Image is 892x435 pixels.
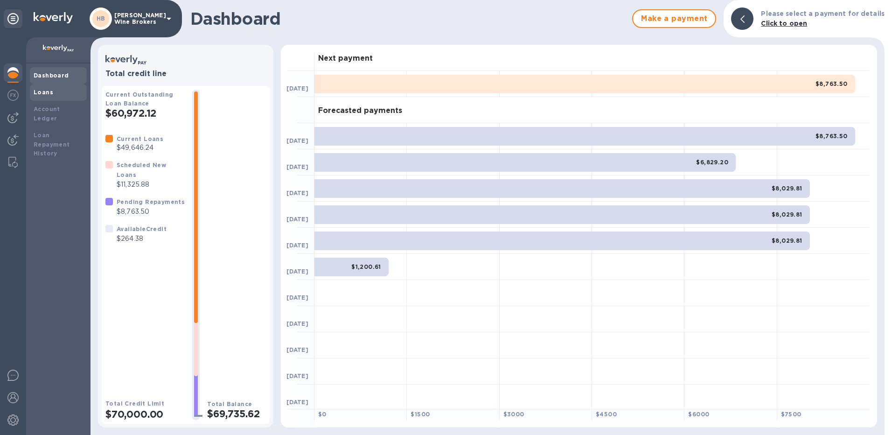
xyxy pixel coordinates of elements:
[34,72,69,79] b: Dashboard
[4,9,22,28] div: Unpin categories
[286,189,308,196] b: [DATE]
[105,91,174,107] b: Current Outstanding Loan Balance
[105,400,164,407] b: Total Credit Limit
[772,237,802,244] b: $8,029.81
[286,320,308,327] b: [DATE]
[632,9,716,28] button: Make a payment
[286,85,308,92] b: [DATE]
[114,12,161,25] p: [PERSON_NAME] Wine Brokers
[781,411,801,418] b: $ 7500
[286,242,308,249] b: [DATE]
[34,132,70,157] b: Loan Repayment History
[105,408,185,420] h2: $70,000.00
[286,372,308,379] b: [DATE]
[117,180,185,189] p: $11,325.88
[207,408,266,420] h2: $69,735.62
[286,268,308,275] b: [DATE]
[596,411,617,418] b: $ 4500
[318,411,327,418] b: $ 0
[815,133,848,140] b: $8,763.50
[190,9,627,28] h1: Dashboard
[34,105,60,122] b: Account Ledger
[761,20,807,27] b: Click to open
[97,15,105,22] b: HB
[34,12,73,23] img: Logo
[503,411,524,418] b: $ 3000
[815,80,848,87] b: $8,763.50
[351,263,381,270] b: $1,200.61
[286,346,308,353] b: [DATE]
[105,70,266,78] h3: Total credit line
[772,211,802,218] b: $8,029.81
[318,54,373,63] h3: Next payment
[411,411,430,418] b: $ 1500
[688,411,709,418] b: $ 6000
[117,207,185,217] p: $8,763.50
[117,143,163,153] p: $49,646.24
[286,399,308,406] b: [DATE]
[7,90,19,101] img: Foreign exchange
[696,159,728,166] b: $6,829.20
[105,107,185,119] h2: $60,972.12
[641,13,708,24] span: Make a payment
[286,137,308,144] b: [DATE]
[117,135,163,142] b: Current Loans
[761,10,885,17] b: Please select a payment for details
[286,294,308,301] b: [DATE]
[34,89,53,96] b: Loans
[772,185,802,192] b: $8,029.81
[318,106,402,115] h3: Forecasted payments
[207,400,252,407] b: Total Balance
[286,216,308,223] b: [DATE]
[117,225,167,232] b: Available Credit
[117,161,166,178] b: Scheduled New Loans
[117,198,185,205] b: Pending Repayments
[286,163,308,170] b: [DATE]
[117,234,167,244] p: $264.38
